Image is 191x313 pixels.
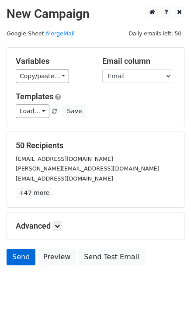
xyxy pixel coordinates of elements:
a: +47 more [16,188,52,198]
button: Save [63,104,86,118]
small: [PERSON_NAME][EMAIL_ADDRESS][DOMAIN_NAME] [16,165,160,172]
h5: Advanced [16,221,175,231]
h5: 50 Recipients [16,141,175,150]
h5: Variables [16,56,89,66]
small: [EMAIL_ADDRESS][DOMAIN_NAME] [16,156,113,162]
small: [EMAIL_ADDRESS][DOMAIN_NAME] [16,175,113,182]
span: Daily emails left: 50 [126,29,184,38]
h5: Email column [102,56,176,66]
a: Send Test Email [78,249,145,265]
a: Copy/paste... [16,70,69,83]
a: Preview [38,249,76,265]
small: Google Sheet: [7,30,75,37]
a: MergeMail [46,30,75,37]
a: Send [7,249,35,265]
h2: New Campaign [7,7,184,21]
a: Load... [16,104,49,118]
iframe: Chat Widget [147,271,191,313]
a: Templates [16,92,53,101]
a: Daily emails left: 50 [126,30,184,37]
